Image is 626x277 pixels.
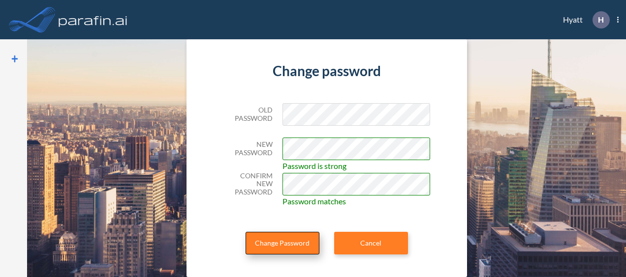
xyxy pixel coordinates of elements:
h5: New Password [223,140,273,157]
h5: Confirm New Password [223,172,273,196]
div: Hyatt [548,11,619,28]
a: Cancel [334,232,408,254]
img: logo [57,10,129,29]
button: Change Password [246,232,319,254]
span: Password is strong [282,160,346,172]
p: H [598,15,604,24]
h5: Old Password [223,106,273,123]
span: Password matches [282,195,346,207]
h4: Change password [223,63,430,80]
